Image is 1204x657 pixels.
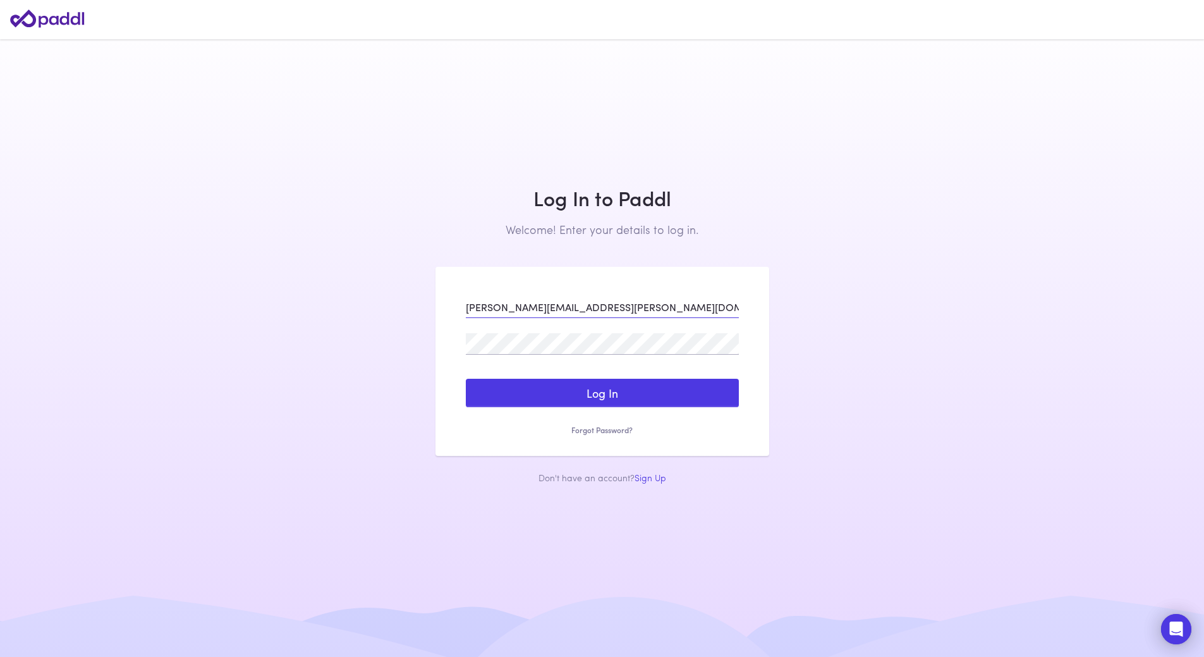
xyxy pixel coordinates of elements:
div: Don't have an account? [435,471,769,484]
button: Log In [466,379,739,408]
h1: Log In to Paddl [435,186,769,210]
input: Enter your Email [466,297,739,318]
a: Sign Up [635,471,666,484]
h2: Welcome! Enter your details to log in. [435,223,769,236]
div: Open Intercom Messenger [1161,614,1191,644]
a: Forgot Password? [466,425,739,436]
